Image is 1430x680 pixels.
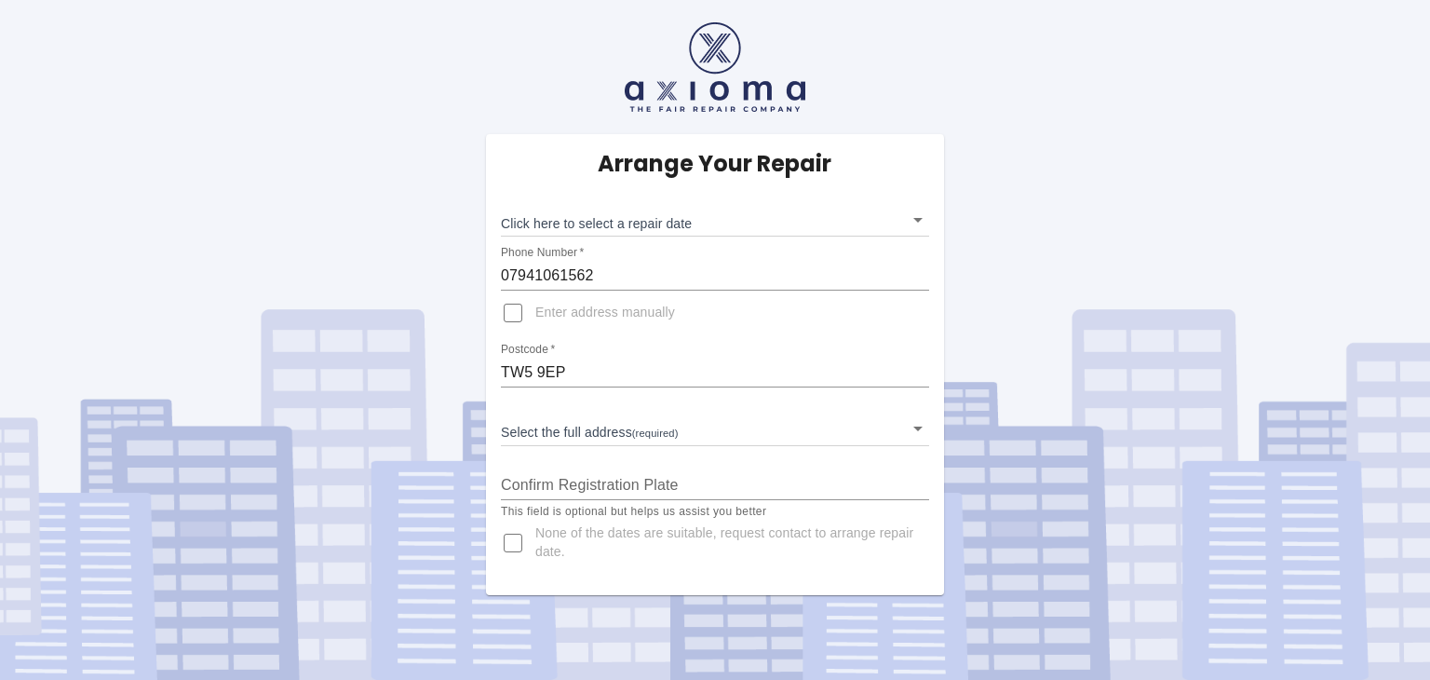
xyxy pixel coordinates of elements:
label: Postcode [501,342,555,358]
span: None of the dates are suitable, request contact to arrange repair date. [535,524,914,562]
p: This field is optional but helps us assist you better [501,503,929,522]
span: Enter address manually [535,304,675,322]
label: Phone Number [501,245,584,261]
h5: Arrange Your Repair [598,149,831,179]
img: axioma [625,22,805,112]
